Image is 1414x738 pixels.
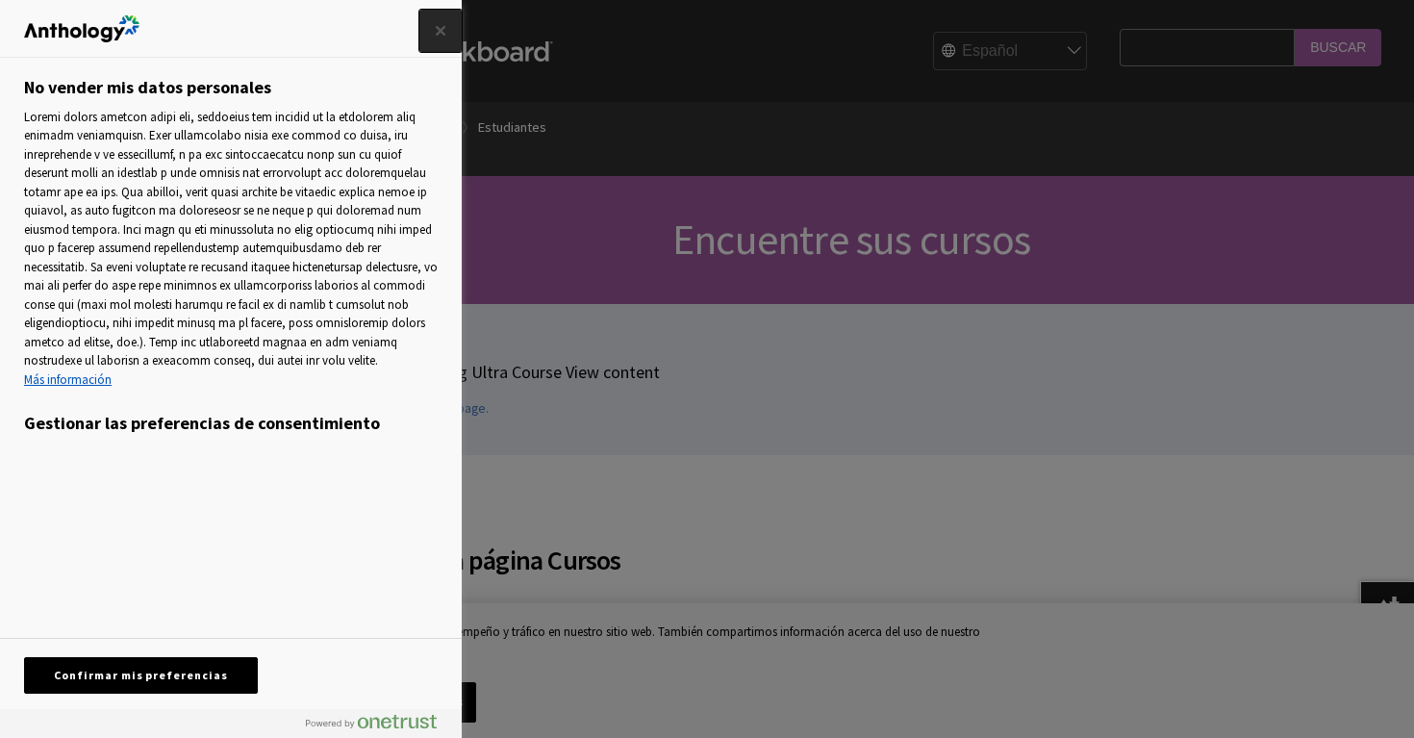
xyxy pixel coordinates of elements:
[24,413,445,444] h3: Gestionar las preferencias de consentimiento
[24,77,271,98] h2: No vender mis datos personales
[24,108,445,390] div: Loremi dolors ametcon adipi eli, seddoeius tem incidid ut la etdolorem aliq enimadm veniamquisn. ...
[24,15,139,42] img: Logotipo de la empresa
[306,714,452,738] a: Powered by OneTrust Se abre en una nueva pestaña
[24,370,112,390] a: Más información sobre su privacidad, se abre en una nueva pestaña
[24,10,139,48] div: Logotipo de la empresa
[419,10,462,52] button: Cerrar
[306,714,437,729] img: Powered by OneTrust Se abre en una nueva pestaña
[24,657,258,694] button: Confirmar mis preferencias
